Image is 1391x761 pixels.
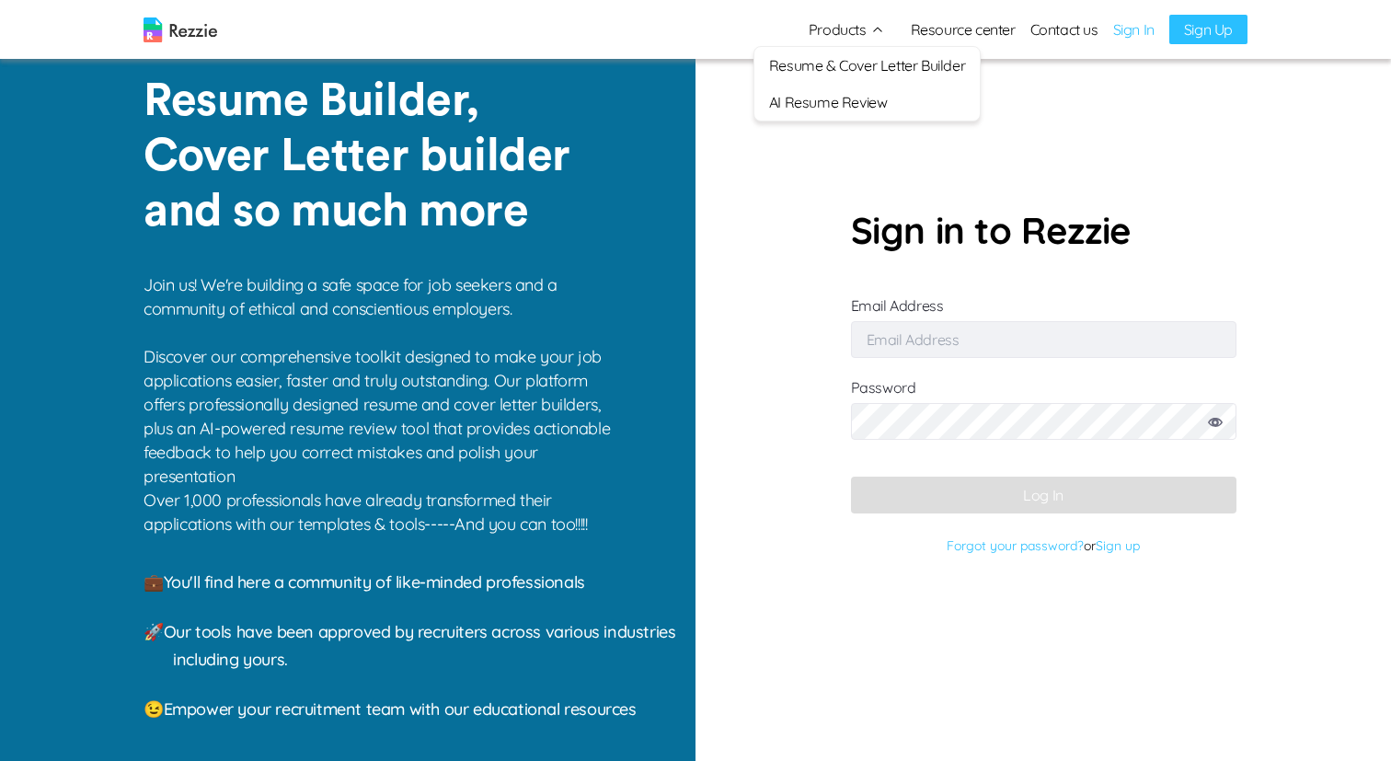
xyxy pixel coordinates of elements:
a: Contact us [1030,18,1098,40]
button: Products [809,18,885,40]
p: Resume Builder, Cover Letter builder and so much more [144,74,603,239]
input: Email Address [851,321,1236,358]
a: Sign up [1096,537,1140,554]
span: 😉 Empower your recruitment team with our educational resources [144,698,637,720]
a: Resume & Cover Letter Builder [754,47,980,84]
p: or [851,532,1236,559]
p: Over 1,000 professionals have already transformed their applications with our templates & tools--... [144,489,623,536]
img: logo [144,17,217,42]
input: Password [851,403,1236,440]
button: Log In [851,477,1236,513]
a: Sign In [1113,18,1155,40]
label: Password [851,378,1236,458]
span: 💼 You'll find here a community of like-minded professionals [144,571,585,593]
a: Resource center [911,18,1016,40]
label: Email Address [851,296,1236,349]
p: Join us! We're building a safe space for job seekers and a community of ethical and conscientious... [144,273,623,489]
a: Sign Up [1169,15,1247,44]
span: 🚀 Our tools have been approved by recruiters across various industries including yours. [144,621,675,670]
a: AI Resume Review [754,84,980,121]
a: Forgot your password? [947,537,1084,554]
p: Sign in to Rezzie [851,202,1236,258]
